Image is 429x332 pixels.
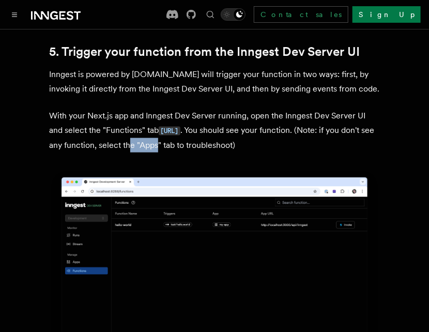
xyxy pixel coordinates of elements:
[8,8,21,21] button: Toggle navigation
[159,125,180,135] a: [URL]
[159,127,180,135] code: [URL]
[254,6,348,23] a: Contact sales
[49,109,380,153] p: With your Next.js app and Inngest Dev Server running, open the Inngest Dev Server UI and select t...
[49,67,380,96] p: Inngest is powered by [DOMAIN_NAME] will trigger your function in two ways: first, by invoking it...
[49,44,360,59] a: 5. Trigger your function from the Inngest Dev Server UI
[353,6,421,23] a: Sign Up
[204,8,217,21] button: Find something...
[221,8,246,21] button: Toggle dark mode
